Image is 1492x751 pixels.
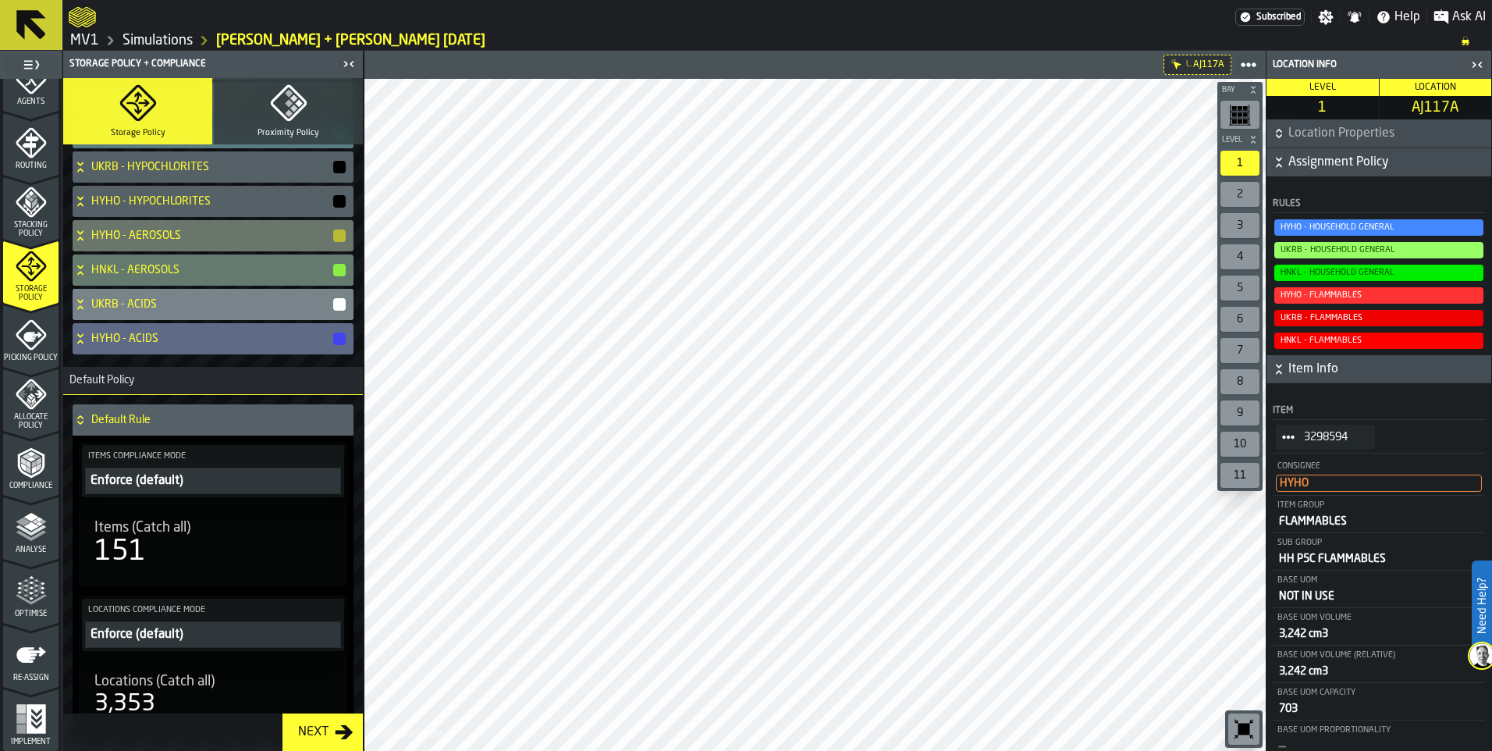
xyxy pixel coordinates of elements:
div: Base UOM Capacity [1276,688,1482,698]
div: Location Info [1270,59,1466,70]
a: logo-header [368,717,456,748]
button: button- [333,333,346,345]
label: Items Compliance Mode [85,448,341,464]
div: button-toolbar-undefined [1217,335,1263,366]
div: button-toolbar-undefined [1217,148,1263,179]
div: Rules [1273,198,1485,209]
button: button- [333,161,346,173]
span: Items (Catch all) [94,519,190,536]
div: UKRB - HYPOCHLORITES [73,151,347,183]
div: HYHO - HYPOCHLORITES [73,186,347,217]
li: menu Optimise [3,561,59,623]
li: menu Compliance [3,432,59,495]
h4: UKRB - ACIDS [91,298,332,311]
span: Assignment Compliance Rule [1274,265,1483,281]
div: 8 [1220,369,1259,394]
div: StatList-item-Item Group [1273,496,1485,533]
div: Menu Subscription [1235,9,1305,26]
header: Location Info [1266,51,1491,79]
button: Enforce (default) [85,621,341,648]
li: menu Routing [3,112,59,175]
div: Item Group [1276,500,1482,511]
div: Base UOM Proportionality [1276,725,1482,735]
span: NOT IN USE [1279,591,1334,602]
label: button-toggle-Close me [1466,55,1488,74]
span: Assignment Compliance Rule [1274,287,1483,304]
span: Analyse [3,546,59,554]
div: Enforce (default) [89,472,337,490]
div: button-toolbar-undefined [1217,210,1263,241]
a: logo-header [69,3,96,31]
span: FLAMMABLES [1279,516,1347,527]
h4: HYHO - HYPOCHLORITES [91,195,332,208]
label: button-toggle-Ask AI [1427,8,1492,27]
button: button- [333,230,346,242]
a: link-to-/wh/i/3ccf57d1-1e0c-4a81-a3bb-c2011c5f0d50/settings/billing [1235,9,1305,26]
span: 1 [1270,99,1376,116]
div: Base Uom [1276,575,1482,585]
span: AJ117A [1383,99,1489,116]
span: HH P5C FLAMMABLES [1279,553,1386,564]
svg: Reset zoom and position [1231,717,1256,742]
span: Proximity Policy [258,128,319,138]
span: Assignment Compliance Rule [1274,333,1483,349]
div: Hide filter [1171,59,1183,71]
div: Base UOM Volume (Relative) [1276,650,1482,660]
span: Assignment Policy [1288,153,1488,172]
button: button- [1266,119,1491,148]
span: Assignment Compliance Rule [1274,310,1483,326]
button: button- [1266,148,1491,176]
li: menu Stacking Policy [3,176,59,239]
span: Assignment Compliance Rule [1274,219,1483,236]
div: HNKL - AEROSOLS [73,254,347,286]
label: button-toggle-Close me [338,55,360,73]
li: menu Allocate Policy [3,368,59,431]
span: 3,242 cm3 [1279,666,1328,677]
span: Storage Policy [3,285,59,302]
div: HYHO - ACIDS [73,323,347,354]
div: button-toolbar-undefined [1217,460,1263,491]
button: button- [333,195,346,208]
div: button-toolbar-undefined [1217,241,1263,272]
div: button-toolbar-undefined [1217,366,1263,397]
div: Consignee [1276,461,1482,472]
div: stat-Locations (Catch all) [82,660,344,731]
div: Enforce (default) [89,625,337,644]
span: Optimise [3,610,59,618]
div: StatList-item-Consignee [1273,454,1485,496]
li: menu Picking Policy [3,304,59,367]
h4: HNKL - AEROSOLS [91,264,332,276]
div: 10 [1220,432,1259,457]
h4: HYHO - ACIDS [91,333,332,345]
span: Location Properties [1288,124,1488,143]
div: HYHO - AEROSOLS [73,220,347,251]
span: Routing [3,162,59,170]
div: button-toolbar-undefined [1217,429,1263,460]
span: Location [1415,83,1456,92]
div: 4 [1220,244,1259,269]
li: menu Analyse [3,497,59,559]
span: Subscribed [1256,12,1301,23]
h3: title-section-Default Policy [63,367,363,395]
span: Item Info [1288,360,1488,379]
div: Title [94,519,332,536]
label: button-toggle-Toggle Full Menu [3,54,59,76]
span: 3298594 [1304,431,1362,443]
div: StatList-item-Base UOM Capacity [1273,683,1485,721]
span: Compliance [3,482,59,490]
a: link-to-/wh/i/3ccf57d1-1e0c-4a81-a3bb-c2011c5f0d50 [123,32,193,49]
span: Default Policy [63,374,134,386]
div: Base UOM Volume [1276,613,1482,623]
div: Default Rule [73,404,347,436]
div: button-toolbar-undefined [1217,179,1263,210]
span: Bay [1219,86,1245,94]
div: StatList-item-3298594 [1273,420,1485,454]
div: Sub Group [1276,538,1482,548]
span: HYHO [1280,478,1309,489]
span: Ask AI [1452,8,1486,27]
span: Implement [3,738,59,746]
div: StatList-item-Base UOM Volume (Relative) [1273,646,1485,683]
div: 3,353 [94,690,155,718]
div: Item [1273,405,1485,416]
